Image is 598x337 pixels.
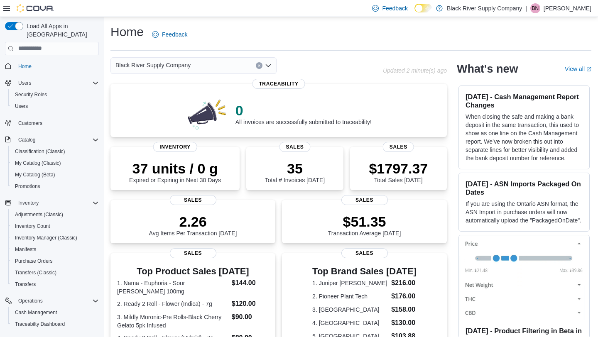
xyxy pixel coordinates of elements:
p: If you are using the Ontario ASN format, the ASN Import in purchase orders will now automatically... [466,200,583,225]
span: My Catalog (Beta) [12,170,99,180]
p: $1797.37 [369,160,428,177]
button: Promotions [8,181,102,192]
dd: $216.00 [391,278,417,288]
span: Traceabilty Dashboard [12,319,99,329]
button: Catalog [2,134,102,146]
span: Dark Mode [414,12,415,13]
button: My Catalog (Classic) [8,157,102,169]
span: Sales [383,142,414,152]
div: Total # Invoices [DATE] [265,160,325,183]
span: Customers [18,120,42,127]
p: | [525,3,527,13]
span: Users [15,78,99,88]
dd: $144.00 [232,278,269,288]
span: Security Roles [15,91,47,98]
button: Users [8,100,102,112]
span: Sales [170,195,216,205]
span: Traceabilty Dashboard [15,321,65,327]
button: Inventory Manager (Classic) [8,232,102,244]
button: Security Roles [8,89,102,100]
button: Transfers [8,278,102,290]
input: Dark Mode [414,4,432,12]
button: Purchase Orders [8,255,102,267]
img: 0 [186,97,229,130]
span: Transfers (Classic) [12,268,99,278]
span: Load All Apps in [GEOGRAPHIC_DATA] [23,22,99,39]
span: Classification (Classic) [15,148,65,155]
dd: $130.00 [391,318,417,328]
a: Feedback [149,26,191,43]
span: My Catalog (Classic) [15,160,61,166]
span: Manifests [15,246,36,253]
span: My Catalog (Classic) [12,158,99,168]
dt: 1. Nama - Euphoria - Sour [PERSON_NAME] 100mg [117,279,228,295]
button: Users [2,77,102,89]
span: Inventory [15,198,99,208]
button: Inventory [2,197,102,209]
span: Users [18,80,31,86]
button: My Catalog (Beta) [8,169,102,181]
a: Cash Management [12,308,60,317]
span: Users [12,101,99,111]
p: Updated 2 minute(s) ago [383,67,447,74]
a: Inventory Manager (Classic) [12,233,81,243]
p: [PERSON_NAME] [544,3,591,13]
dt: 4. [GEOGRAPHIC_DATA] [312,319,388,327]
button: Catalog [15,135,39,145]
div: Expired or Expiring in Next 30 Days [129,160,221,183]
span: Adjustments (Classic) [12,210,99,220]
a: Manifests [12,244,39,254]
span: Traceability [252,79,305,89]
span: Black River Supply Company [115,60,191,70]
p: 0 [235,102,372,119]
button: Home [2,60,102,72]
span: Operations [15,296,99,306]
dd: $90.00 [232,312,269,322]
h2: What's new [457,62,518,76]
span: Sales [279,142,310,152]
p: Black River Supply Company [447,3,522,13]
span: Purchase Orders [12,256,99,266]
dt: 2. Pioneer Plant Tech [312,292,388,300]
span: Feedback [382,4,407,12]
a: Home [15,61,35,71]
span: My Catalog (Beta) [15,171,55,178]
span: Customers [15,118,99,128]
span: Catalog [15,135,99,145]
a: Transfers (Classic) [12,268,60,278]
a: My Catalog (Beta) [12,170,59,180]
a: Traceabilty Dashboard [12,319,68,329]
h3: Top Product Sales [DATE] [117,266,269,276]
dt: 3. [GEOGRAPHIC_DATA] [312,305,388,314]
span: Adjustments (Classic) [15,211,63,218]
span: Transfers [15,281,36,288]
a: Promotions [12,181,44,191]
span: Users [15,103,28,110]
button: Inventory [15,198,42,208]
dd: $176.00 [391,291,417,301]
p: 2.26 [149,213,237,230]
span: Cash Management [15,309,57,316]
span: Transfers (Classic) [15,269,56,276]
span: Security Roles [12,90,99,100]
p: $51.35 [328,213,401,230]
span: Inventory [153,142,197,152]
span: Inventory Count [15,223,50,230]
dd: $120.00 [232,299,269,309]
span: Inventory [18,200,39,206]
span: Operations [18,298,43,304]
div: Transaction Average [DATE] [328,213,401,237]
span: Inventory Manager (Classic) [12,233,99,243]
span: Purchase Orders [15,258,53,264]
button: Manifests [8,244,102,255]
dt: 1. Juniper [PERSON_NAME] [312,279,388,287]
span: Sales [170,248,216,258]
div: Brittany Niles [530,3,540,13]
h1: Home [110,24,144,40]
svg: External link [586,67,591,72]
dd: $158.00 [391,305,417,315]
span: Feedback [162,30,187,39]
span: Promotions [12,181,99,191]
p: 37 units / 0 g [129,160,221,177]
span: Sales [341,248,388,258]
